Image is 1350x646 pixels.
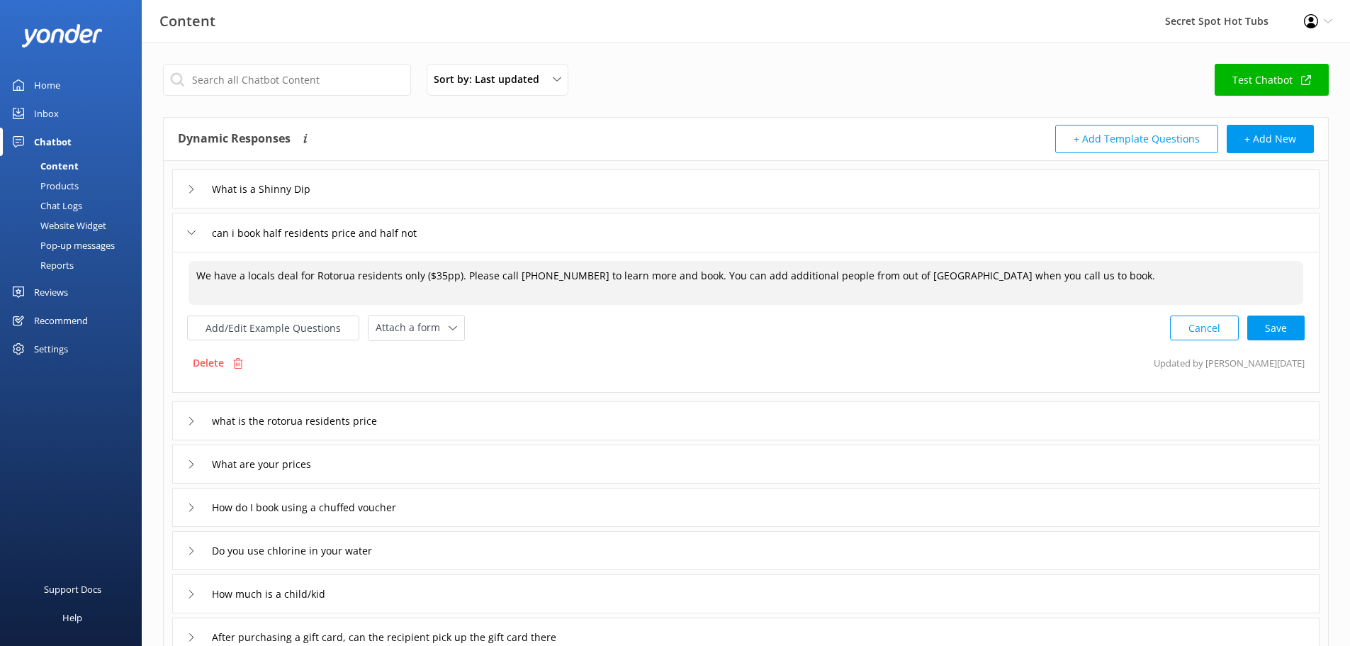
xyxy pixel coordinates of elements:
button: Save [1247,316,1305,340]
a: Products [9,176,142,196]
p: Delete [193,355,224,371]
div: Recommend [34,306,88,335]
button: Add/Edit Example Questions [187,316,359,340]
span: Attach a form [376,320,449,335]
div: Reviews [34,278,68,306]
div: Settings [34,335,68,363]
button: + Add New [1227,125,1314,153]
div: Support Docs [44,575,101,603]
a: Website Widget [9,216,142,235]
a: Chat Logs [9,196,142,216]
div: Inbox [34,99,59,128]
div: Chat Logs [9,196,82,216]
button: + Add Template Questions [1055,125,1218,153]
h3: Content [159,10,215,33]
div: Pop-up messages [9,235,115,255]
a: Content [9,156,142,176]
div: Website Widget [9,216,106,235]
a: Test Chatbot [1215,64,1329,96]
p: Updated by [PERSON_NAME] [DATE] [1154,350,1305,377]
div: Reports [9,255,74,275]
button: Cancel [1170,316,1239,340]
a: Reports [9,255,142,275]
input: Search all Chatbot Content [163,64,411,96]
div: Products [9,176,79,196]
a: Pop-up messages [9,235,142,255]
div: Chatbot [34,128,72,156]
span: Sort by: Last updated [434,72,548,87]
textarea: We have a locals deal for Rotorua residents only ($35pp). Please call [PHONE_NUMBER] to learn mor... [189,261,1303,305]
div: Home [34,71,60,99]
img: yonder-white-logo.png [21,24,103,48]
div: Help [62,603,82,632]
div: Content [9,156,79,176]
h4: Dynamic Responses [178,125,291,153]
